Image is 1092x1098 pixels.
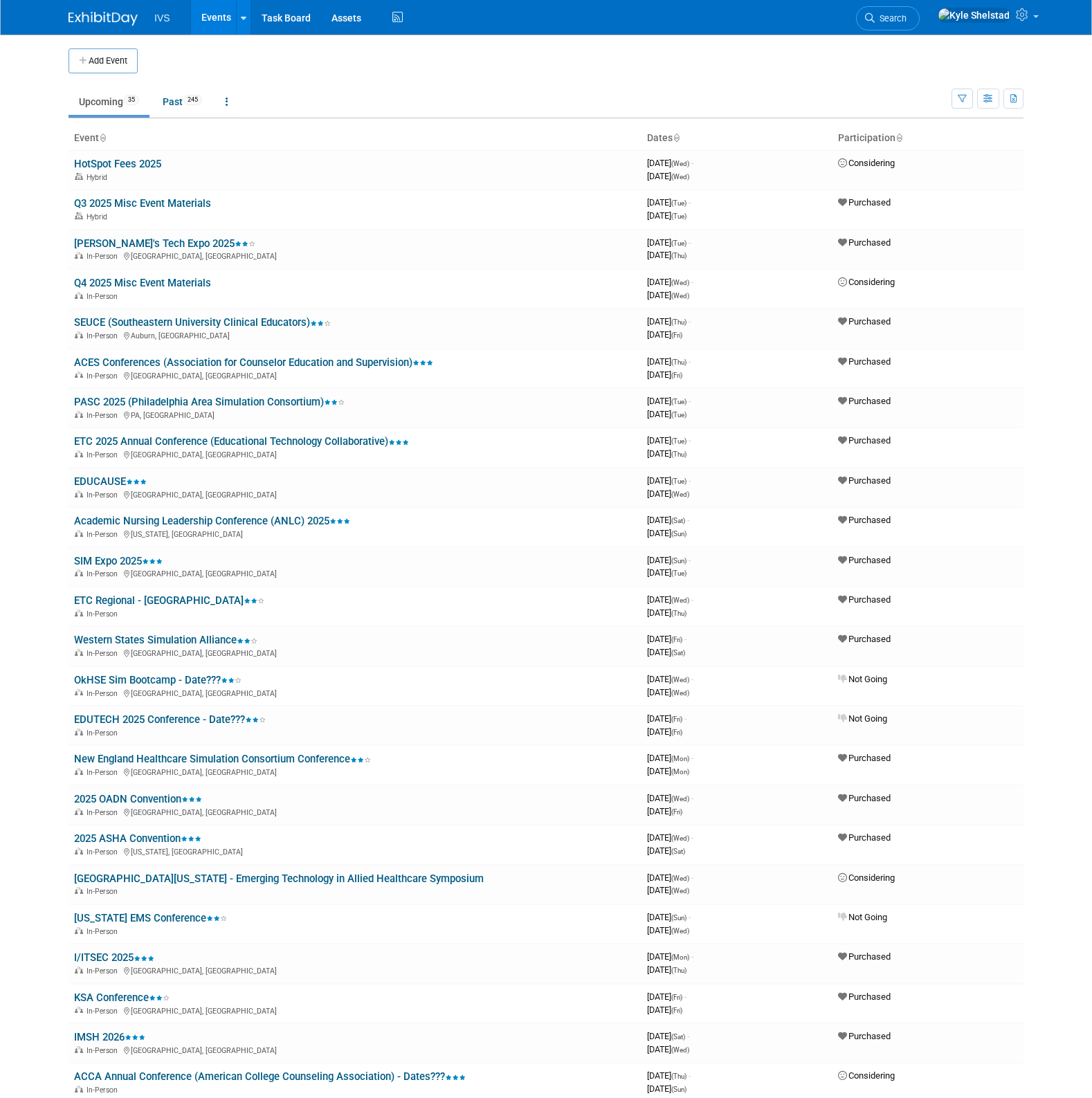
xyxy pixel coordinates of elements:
img: In-Person Event [75,808,83,815]
span: [DATE] [647,435,691,446]
span: (Fri) [671,372,682,379]
span: [DATE] [647,726,682,737]
span: (Fri) [671,808,682,816]
span: Not Going [838,713,887,724]
img: Kyle Shelstad [938,8,1010,23]
span: - [689,197,691,208]
span: [DATE] [647,396,691,406]
span: (Wed) [671,875,689,882]
span: (Thu) [671,1072,686,1080]
img: In-Person Event [75,450,83,457]
span: (Tue) [671,212,686,220]
a: I/ITSEC 2025 [74,951,154,964]
span: [DATE] [647,607,686,618]
span: - [689,356,691,367]
div: PA, [GEOGRAPHIC_DATA] [74,409,636,420]
span: Considering [838,158,895,168]
span: - [689,555,691,565]
a: ETC Regional - [GEOGRAPHIC_DATA] [74,594,264,607]
a: Q3 2025 Misc Event Materials [74,197,211,210]
span: [DATE] [647,448,686,459]
span: - [684,713,686,724]
span: [DATE] [647,912,691,922]
span: Hybrid [87,212,111,221]
span: Purchased [838,753,891,763]
span: (Tue) [671,239,686,247]
span: In-Person [87,610,122,619]
span: [DATE] [647,1031,689,1041]
div: [GEOGRAPHIC_DATA], [GEOGRAPHIC_DATA] [74,250,636,261]
span: (Tue) [671,398,686,405]
span: [DATE] [647,647,685,657]
span: (Wed) [671,1046,689,1054]
div: [GEOGRAPHIC_DATA], [GEOGRAPHIC_DATA] [74,687,636,698]
a: Upcoming35 [69,89,149,115]
span: [DATE] [647,171,689,181]
span: Purchased [838,515,891,525]
img: In-Person Event [75,411,83,418]
th: Event [69,127,641,150]
span: [DATE] [647,515,689,525]
img: In-Person Event [75,1086,83,1092]
span: (Fri) [671,715,682,723]
span: [DATE] [647,1044,689,1054]
a: New England Healthcare Simulation Consortium Conference [74,753,371,765]
img: In-Person Event [75,530,83,537]
span: [DATE] [647,158,693,168]
span: (Tue) [671,437,686,445]
span: [DATE] [647,250,686,260]
div: [US_STATE], [GEOGRAPHIC_DATA] [74,528,636,539]
div: [US_STATE], [GEOGRAPHIC_DATA] [74,845,636,857]
span: - [689,237,691,248]
span: In-Person [87,927,122,936]
div: [GEOGRAPHIC_DATA], [GEOGRAPHIC_DATA] [74,766,636,777]
span: (Tue) [671,477,686,485]
span: Purchased [838,594,891,605]
a: HotSpot Fees 2025 [74,158,161,170]
img: In-Person Event [75,491,83,497]
div: [GEOGRAPHIC_DATA], [GEOGRAPHIC_DATA] [74,567,636,578]
span: (Wed) [671,292,689,300]
span: (Fri) [671,994,682,1001]
img: In-Person Event [75,372,83,378]
a: [US_STATE] EMS Conference [74,912,227,924]
span: Purchased [838,316,891,327]
span: [DATE] [647,1005,682,1015]
img: In-Person Event [75,689,83,696]
span: In-Person [87,1086,122,1095]
span: - [691,951,693,962]
span: (Thu) [671,252,686,259]
span: In-Person [87,649,122,658]
span: 245 [183,95,202,105]
span: [DATE] [647,793,693,803]
span: - [691,594,693,605]
span: [DATE] [647,277,693,287]
span: [DATE] [647,634,686,644]
span: (Wed) [671,676,689,684]
span: In-Person [87,530,122,539]
span: In-Person [87,252,122,261]
span: - [689,1070,691,1081]
span: (Mon) [671,768,689,776]
span: (Sun) [671,557,686,565]
span: [DATE] [647,713,686,724]
a: ACCA Annual Conference (American College Counseling Association) - Dates??? [74,1070,466,1083]
span: [DATE] [647,806,682,816]
span: [DATE] [647,475,691,486]
span: Hybrid [87,173,111,182]
span: [DATE] [647,885,689,895]
span: [DATE] [647,329,682,340]
span: In-Person [87,887,122,896]
span: [DATE] [647,237,691,248]
a: Q4 2025 Misc Event Materials [74,277,211,289]
span: Considering [838,277,895,287]
span: In-Person [87,1007,122,1016]
div: [GEOGRAPHIC_DATA], [GEOGRAPHIC_DATA] [74,964,636,976]
span: [DATE] [647,210,686,221]
a: Search [856,6,920,30]
div: [GEOGRAPHIC_DATA], [GEOGRAPHIC_DATA] [74,1044,636,1055]
span: [DATE] [647,409,686,419]
a: SEUCE (Southeastern University Clinical Educators) [74,316,331,329]
img: In-Person Event [75,967,83,973]
span: [DATE] [647,197,691,208]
